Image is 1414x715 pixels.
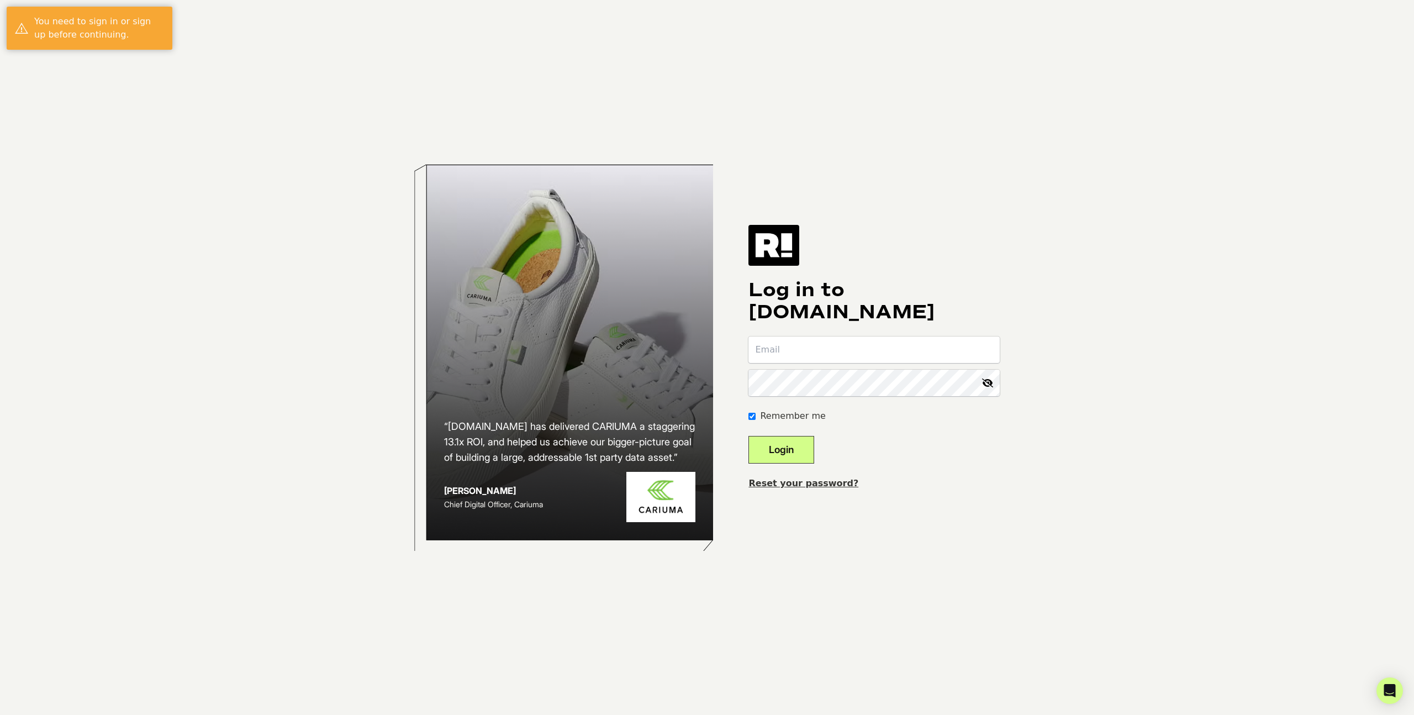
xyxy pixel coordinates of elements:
span: Chief Digital Officer, Cariuma [444,500,543,509]
strong: [PERSON_NAME] [444,485,516,496]
button: Login [748,436,814,464]
img: Cariuma [626,472,695,522]
img: Retention.com [748,225,799,266]
input: Email [748,337,1000,363]
a: Reset your password? [748,478,858,488]
h2: “[DOMAIN_NAME] has delivered CARIUMA a staggering 13.1x ROI, and helped us achieve our bigger-pic... [444,419,696,465]
h1: Log in to [DOMAIN_NAME] [748,279,1000,323]
div: Open Intercom Messenger [1376,677,1403,704]
div: You need to sign in or sign up before continuing. [34,15,164,41]
label: Remember me [760,409,825,423]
